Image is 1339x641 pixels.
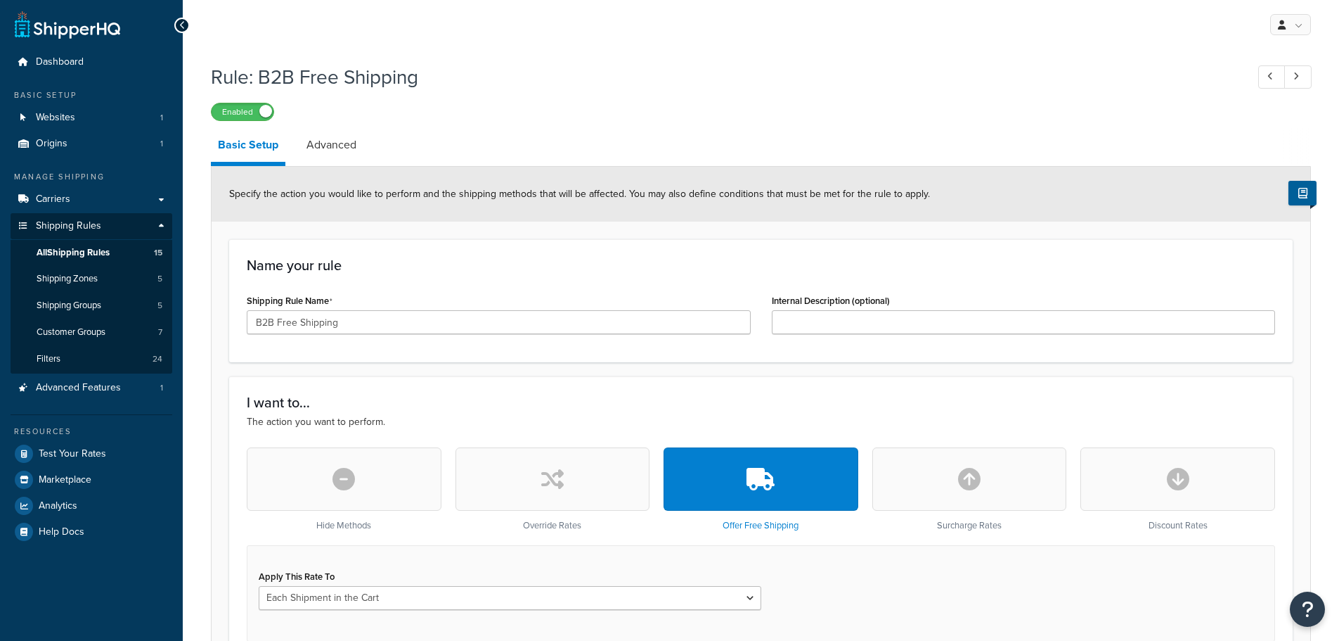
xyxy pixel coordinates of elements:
a: Shipping Rules [11,213,172,239]
div: Manage Shipping [11,171,172,183]
span: 1 [160,112,163,124]
li: Shipping Zones [11,266,172,292]
span: All Shipping Rules [37,247,110,259]
a: Shipping Groups5 [11,293,172,319]
button: Show Help Docs [1288,181,1317,205]
h3: I want to... [247,395,1275,410]
span: 5 [157,273,162,285]
div: Hide Methods [247,448,441,531]
a: Previous Record [1258,65,1286,89]
li: Websites [11,105,172,131]
a: Help Docs [11,519,172,545]
span: Customer Groups [37,326,105,338]
li: Filters [11,346,172,372]
label: Apply This Rate To [259,571,335,582]
span: Origins [36,138,67,150]
a: Basic Setup [211,128,285,166]
div: Offer Free Shipping [664,448,858,531]
span: Shipping Rules [36,220,101,232]
a: Next Record [1284,65,1312,89]
span: 15 [154,247,162,259]
span: 5 [157,300,162,312]
label: Enabled [212,103,273,120]
span: Shipping Zones [37,273,98,285]
span: Dashboard [36,56,84,68]
li: Shipping Groups [11,293,172,319]
li: Advanced Features [11,375,172,401]
a: Shipping Zones5 [11,266,172,292]
a: Advanced Features1 [11,375,172,401]
li: Customer Groups [11,319,172,345]
span: Help Docs [39,526,84,538]
span: 24 [153,353,162,365]
a: Advanced [299,128,363,162]
h1: Rule: B2B Free Shipping [211,63,1232,91]
span: Websites [36,112,75,124]
a: Customer Groups7 [11,319,172,345]
span: Carriers [36,193,70,205]
label: Internal Description (optional) [772,296,890,306]
span: Filters [37,353,60,365]
div: Surcharge Rates [872,448,1067,531]
button: Open Resource Center [1290,592,1325,627]
div: Override Rates [455,448,650,531]
span: Shipping Groups [37,300,101,312]
li: Origins [11,131,172,157]
a: Carriers [11,186,172,212]
h3: Name your rule [247,258,1275,273]
span: Specify the action you would like to perform and the shipping methods that will be affected. You ... [229,186,930,201]
span: Test Your Rates [39,448,106,460]
span: 1 [160,382,163,394]
a: Dashboard [11,49,172,75]
a: Marketplace [11,467,172,493]
span: Marketplace [39,474,91,486]
a: Websites1 [11,105,172,131]
div: Resources [11,426,172,438]
a: Filters24 [11,346,172,372]
p: The action you want to perform. [247,414,1275,430]
a: AllShipping Rules15 [11,240,172,266]
a: Test Your Rates [11,441,172,467]
a: Analytics [11,493,172,519]
label: Shipping Rule Name [247,296,332,307]
div: Discount Rates [1080,448,1275,531]
div: Basic Setup [11,89,172,101]
li: Shipping Rules [11,213,172,374]
span: 7 [158,326,162,338]
span: 1 [160,138,163,150]
span: Advanced Features [36,382,121,394]
span: Analytics [39,500,77,512]
a: Origins1 [11,131,172,157]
